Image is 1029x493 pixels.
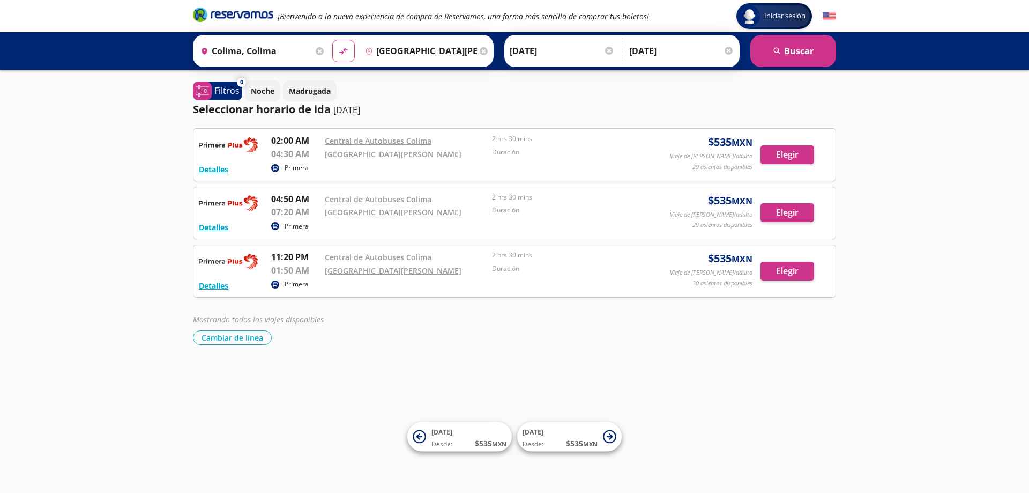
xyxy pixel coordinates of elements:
[271,251,319,263] p: 11:20 PM
[251,85,274,97] p: Noche
[475,438,506,449] span: $ 535
[708,134,752,150] span: $ 535
[629,38,734,64] input: Opcional
[692,279,752,288] p: 30 asientos disponibles
[492,440,506,448] small: MXN
[278,11,649,21] em: ¡Bienvenido a la nueva experiencia de compra de Reservamos, una forma más sencilla de comprar tus...
[708,251,752,267] span: $ 535
[199,251,258,272] img: RESERVAMOS
[517,422,622,452] button: [DATE]Desde:$535MXN
[692,163,752,172] p: 29 asientos disponibles
[285,222,309,231] p: Primera
[240,78,243,87] span: 0
[510,38,615,64] input: Elegir Fecha
[732,253,752,265] small: MXN
[199,222,228,233] button: Detalles
[325,266,461,276] a: [GEOGRAPHIC_DATA][PERSON_NAME]
[199,134,258,156] img: RESERVAMOS
[289,85,331,97] p: Madrugada
[271,193,319,205] p: 04:50 AM
[196,38,313,64] input: Buscar Origen
[199,280,228,291] button: Detalles
[193,82,242,100] button: 0Filtros
[271,134,319,147] p: 02:00 AM
[325,149,461,159] a: [GEOGRAPHIC_DATA][PERSON_NAME]
[199,164,228,175] button: Detalles
[492,134,654,144] p: 2 hrs 30 mins
[583,440,598,448] small: MXN
[193,330,272,345] button: Cambiar de línea
[492,205,654,215] p: Duración
[285,279,309,289] p: Primera
[492,148,654,157] p: Duración
[271,264,319,277] p: 01:50 AM
[325,207,461,217] a: [GEOGRAPHIC_DATA][PERSON_NAME]
[823,10,836,23] button: English
[492,264,654,274] p: Duración
[193,6,273,26] a: Brand Logo
[760,11,810,21] span: Iniciar sesión
[325,252,431,262] a: Central de Autobuses Colima
[692,220,752,230] p: 29 asientos disponibles
[760,203,814,222] button: Elegir
[283,80,337,101] button: Madrugada
[361,38,478,64] input: Buscar Destino
[670,210,752,219] p: Viaje de [PERSON_NAME]/adulto
[566,438,598,449] span: $ 535
[523,428,543,437] span: [DATE]
[214,84,240,97] p: Filtros
[245,80,280,101] button: Noche
[325,136,431,146] a: Central de Autobuses Colima
[271,205,319,218] p: 07:20 AM
[732,137,752,149] small: MXN
[670,152,752,161] p: Viaje de [PERSON_NAME]/adulto
[708,193,752,209] span: $ 535
[760,145,814,164] button: Elegir
[492,193,654,202] p: 2 hrs 30 mins
[760,262,814,281] button: Elegir
[670,268,752,277] p: Viaje de [PERSON_NAME]/adulto
[431,439,452,449] span: Desde:
[193,314,324,325] em: Mostrando todos los viajes disponibles
[193,6,273,23] i: Brand Logo
[325,194,431,204] a: Central de Autobuses Colima
[492,251,654,260] p: 2 hrs 30 mins
[523,439,543,449] span: Desde:
[333,104,360,116] p: [DATE]
[750,35,836,67] button: Buscar
[431,428,452,437] span: [DATE]
[732,195,752,207] small: MXN
[285,163,309,173] p: Primera
[193,101,331,117] p: Seleccionar horario de ida
[407,422,512,452] button: [DATE]Desde:$535MXN
[199,193,258,214] img: RESERVAMOS
[271,148,319,160] p: 04:30 AM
